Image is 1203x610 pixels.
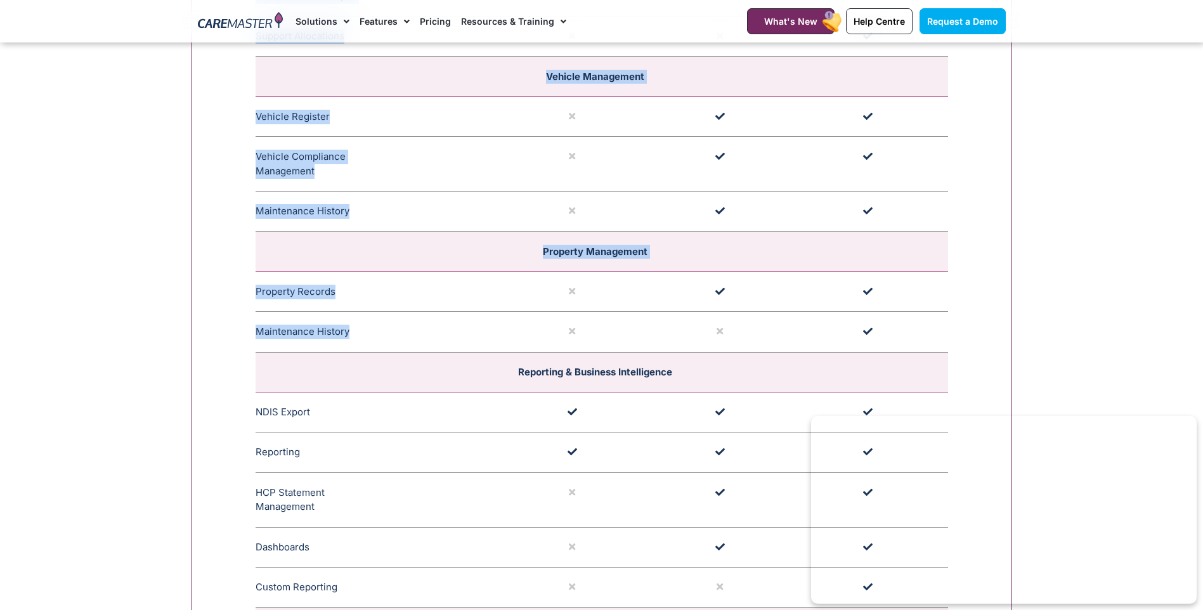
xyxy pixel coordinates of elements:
td: Vehicle Compliance Management [256,137,505,191]
span: Help Centre [854,16,905,27]
td: Maintenance History [256,191,505,232]
td: Maintenance History [256,312,505,353]
span: Request a Demo [927,16,998,27]
td: HCP Statement Management [256,472,505,527]
span: What's New [764,16,817,27]
td: Dashboards [256,527,505,568]
td: Vehicle Register [256,96,505,137]
a: What's New [747,8,835,34]
td: Custom Reporting [256,568,505,608]
td: NDIS Export [256,392,505,432]
a: Request a Demo [920,8,1006,34]
iframe: Popup CTA [811,416,1197,604]
a: Help Centre [846,8,913,34]
td: Property Records [256,271,505,312]
img: CareMaster Logo [198,12,283,31]
span: Vehicle Management [546,70,644,82]
td: Reporting [256,432,505,473]
span: Reporting & Business Intelligence [518,366,672,378]
span: Property Management [543,245,647,257]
